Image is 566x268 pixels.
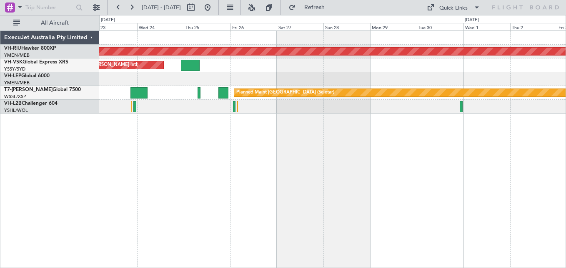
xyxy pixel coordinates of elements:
[4,46,21,51] span: VH-RIU
[4,60,23,65] span: VH-VSK
[4,80,30,86] a: YMEN/MEB
[439,4,468,13] div: Quick Links
[101,17,115,24] div: [DATE]
[417,23,463,30] div: Tue 30
[4,46,56,51] a: VH-RIUHawker 800XP
[370,23,417,30] div: Mon 29
[4,107,28,114] a: YSHL/WOL
[25,1,73,14] input: Trip Number
[4,66,25,72] a: YSSY/SYD
[423,1,484,14] button: Quick Links
[277,23,323,30] div: Sat 27
[184,23,230,30] div: Thu 25
[22,20,88,26] span: All Aircraft
[4,60,68,65] a: VH-VSKGlobal Express XRS
[4,87,53,92] span: T7-[PERSON_NAME]
[510,23,557,30] div: Thu 2
[90,23,137,30] div: Tue 23
[465,17,479,24] div: [DATE]
[4,87,81,92] a: T7-[PERSON_NAME]Global 7500
[142,4,181,11] span: [DATE] - [DATE]
[137,23,184,30] div: Wed 24
[297,5,332,10] span: Refresh
[4,73,21,78] span: VH-LEP
[4,101,58,106] a: VH-L2BChallenger 604
[463,23,510,30] div: Wed 1
[285,1,335,14] button: Refresh
[236,86,334,99] div: Planned Maint [GEOGRAPHIC_DATA] (Seletar)
[9,16,90,30] button: All Aircraft
[4,101,22,106] span: VH-L2B
[230,23,277,30] div: Fri 26
[4,73,50,78] a: VH-LEPGlobal 6000
[4,52,30,58] a: YMEN/MEB
[323,23,370,30] div: Sun 28
[4,94,26,100] a: WSSL/XSP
